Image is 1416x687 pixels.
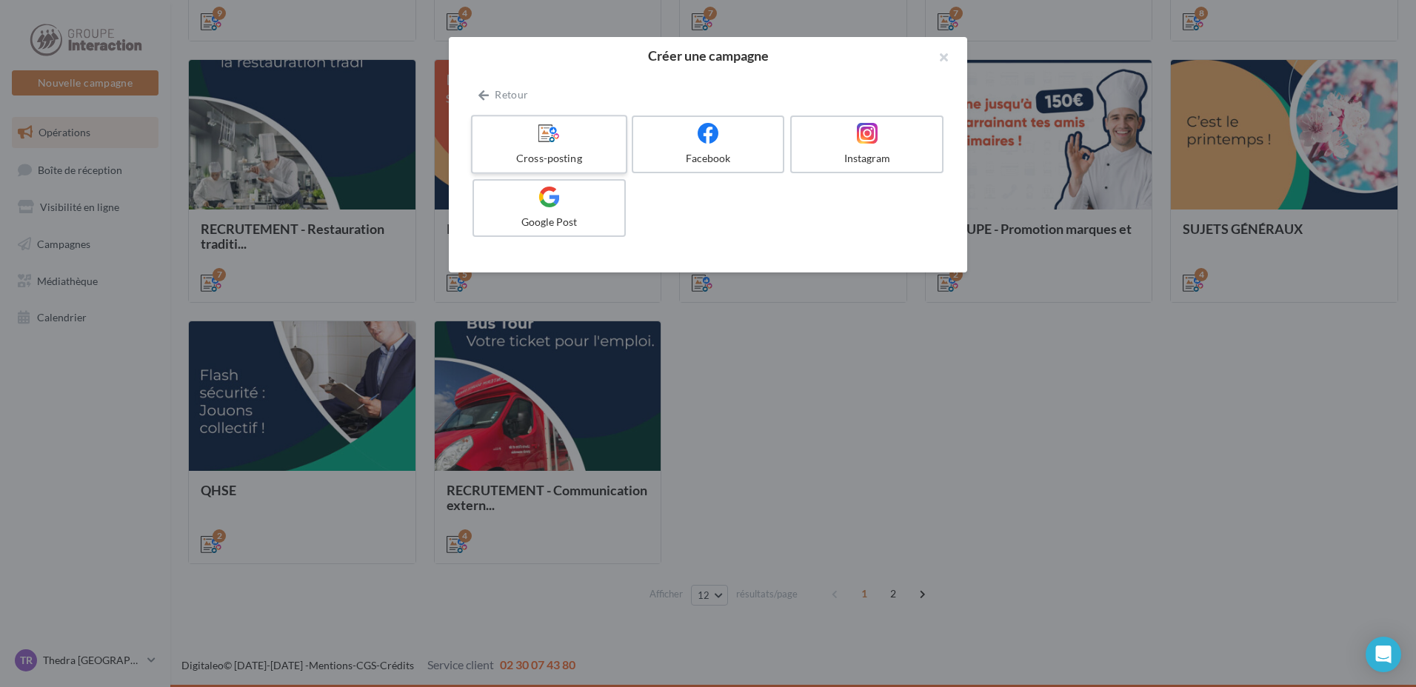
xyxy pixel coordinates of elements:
[798,151,936,166] div: Instagram
[478,151,619,166] div: Cross-posting
[480,215,618,229] div: Google Post
[639,151,778,166] div: Facebook
[472,86,534,104] button: Retour
[472,49,944,62] h2: Créer une campagne
[1366,637,1401,672] div: Open Intercom Messenger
